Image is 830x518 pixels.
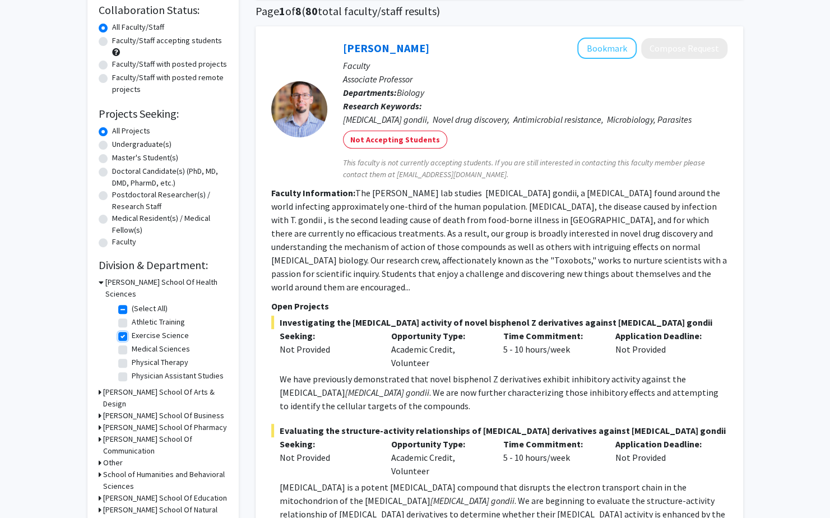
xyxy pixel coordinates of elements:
[279,4,285,18] span: 1
[132,316,185,328] label: Athletic Training
[105,276,228,300] h3: [PERSON_NAME] School Of Health Sciences
[391,329,486,343] p: Opportunity Type:
[112,58,227,70] label: Faculty/Staff with posted projects
[103,469,228,492] h3: School of Humanities and Behavioral Sciences
[112,152,178,164] label: Master's Student(s)
[295,4,302,18] span: 8
[343,72,727,86] p: Associate Professor
[112,125,150,137] label: All Projects
[103,386,228,410] h3: [PERSON_NAME] School Of Arts & Design
[103,492,227,504] h3: [PERSON_NAME] School Of Education
[8,468,48,510] iframe: Chat
[132,343,190,355] label: Medical Sciences
[280,372,727,413] p: We have previously demonstrated that novel bisphenol Z derivatives exhibit inhibitory activity ag...
[112,189,228,212] label: Postdoctoral Researcher(s) / Research Staff
[112,236,136,248] label: Faculty
[256,4,743,18] h1: Page of ( total faculty/staff results)
[503,437,599,451] p: Time Commitment:
[112,72,228,95] label: Faculty/Staff with posted remote projects
[132,357,188,368] label: Physical Therapy
[343,41,429,55] a: [PERSON_NAME]
[343,157,727,181] span: This faculty is not currently accepting students. If you are still interested in contacting this ...
[495,437,607,478] div: 5 - 10 hours/week
[280,451,375,464] div: Not Provided
[641,38,727,59] button: Compose Request to Robert Charvat
[112,138,171,150] label: Undergraduate(s)
[615,329,711,343] p: Application Deadline:
[607,329,719,369] div: Not Provided
[280,329,375,343] p: Seeking:
[280,437,375,451] p: Seeking:
[112,212,228,236] label: Medical Resident(s) / Medical Fellow(s)
[132,370,224,382] label: Physician Assistant Studies
[615,437,711,451] p: Application Deadline:
[271,299,727,313] p: Open Projects
[99,107,228,121] h2: Projects Seeking:
[345,387,429,398] em: [MEDICAL_DATA] gondii
[99,3,228,17] h2: Collaboration Status:
[103,422,227,433] h3: [PERSON_NAME] School Of Pharmacy
[343,113,727,126] div: [MEDICAL_DATA] gondii, Novel drug discovery, Antimicrobial resistance, Microbiology, Parasites
[343,100,422,112] b: Research Keywords:
[103,457,123,469] h3: Other
[271,316,727,329] span: Investigating the [MEDICAL_DATA] activity of novel bisphenol Z derivatives against [MEDICAL_DATA]...
[112,165,228,189] label: Doctoral Candidate(s) (PhD, MD, DMD, PharmD, etc.)
[305,4,318,18] span: 80
[495,329,607,369] div: 5 - 10 hours/week
[271,187,727,293] fg-read-more: The [PERSON_NAME] lab studies [MEDICAL_DATA] gondii, a [MEDICAL_DATA] found around the world infe...
[397,87,424,98] span: Biology
[430,495,514,506] em: [MEDICAL_DATA] gondii
[132,303,168,314] label: (Select All)
[391,437,486,451] p: Opportunity Type:
[503,329,599,343] p: Time Commitment:
[271,187,355,198] b: Faculty Information:
[343,131,447,149] mat-chip: Not Accepting Students
[112,21,164,33] label: All Faculty/Staff
[103,410,224,422] h3: [PERSON_NAME] School Of Business
[607,437,719,478] div: Not Provided
[383,329,495,369] div: Academic Credit, Volunteer
[271,424,727,437] span: Evaluating the structure-activity relationships of [MEDICAL_DATA] derivatives against [MEDICAL_DA...
[99,258,228,272] h2: Division & Department:
[103,433,228,457] h3: [PERSON_NAME] School Of Communication
[343,59,727,72] p: Faculty
[343,87,397,98] b: Departments:
[577,38,637,59] button: Add Robert Charvat to Bookmarks
[112,35,222,47] label: Faculty/Staff accepting students
[280,343,375,356] div: Not Provided
[132,330,189,341] label: Exercise Science
[383,437,495,478] div: Academic Credit, Volunteer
